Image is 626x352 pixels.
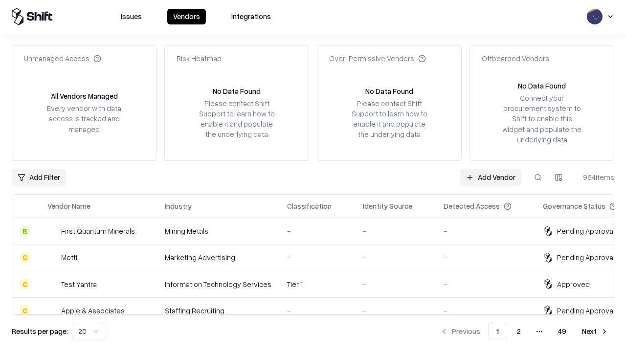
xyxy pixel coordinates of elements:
div: Classification [287,201,332,211]
div: Vendor Name [47,201,90,211]
div: - [444,279,527,289]
div: Approved [557,279,590,289]
nav: pagination [434,323,614,340]
div: Over-Permissive Vendors [329,53,426,64]
div: Offboarded Vendors [482,53,549,64]
div: Governance Status [543,201,605,211]
div: Identity Source [363,201,412,211]
div: Mining Metals [165,226,271,236]
div: Apple & Associates [61,306,125,316]
div: Pending Approval [557,226,615,236]
div: No Data Found [365,86,413,96]
div: No Data Found [213,86,261,96]
div: - [363,252,428,263]
button: Add Filter [12,169,66,186]
div: - [444,252,527,263]
div: Pending Approval [557,252,615,263]
div: 964 items [575,172,614,182]
button: Issues [115,9,148,24]
div: Marketing Advertising [165,252,271,263]
div: All Vendors Managed [51,91,118,101]
div: Motti [61,252,77,263]
div: Every vendor with data access is tracked and managed [44,103,125,134]
div: Pending Approval [557,306,615,316]
div: Industry [165,201,192,211]
img: Motti [47,253,57,263]
div: No Data Found [518,81,566,91]
div: - [444,306,527,316]
button: 1 [488,323,507,340]
div: Test Yantra [61,279,97,289]
button: Vendors [167,9,206,24]
div: Please contact Shift Support to learn how to enable it and populate the underlying data [196,98,277,140]
button: 2 [509,323,529,340]
div: - [363,279,428,289]
button: Integrations [225,9,277,24]
div: - [363,226,428,236]
div: Please contact Shift Support to learn how to enable it and populate the underlying data [349,98,430,140]
div: Information Technology Services [165,279,271,289]
div: Staffing Recruiting [165,306,271,316]
div: - [363,306,428,316]
a: Add Vendor [460,169,521,186]
div: - [287,226,347,236]
div: C [20,306,30,315]
div: C [20,279,30,289]
div: First Quantum Minerals [61,226,135,236]
p: Results per page: [12,326,68,336]
div: - [287,252,347,263]
div: - [287,306,347,316]
div: C [20,253,30,263]
button: Next [576,323,614,340]
div: B [20,226,30,236]
img: First Quantum Minerals [47,226,57,236]
button: 49 [550,323,574,340]
div: Detected Access [444,201,500,211]
div: Unmanaged Access [24,53,101,64]
div: - [444,226,527,236]
div: Tier 1 [287,279,347,289]
div: Connect your procurement system to Shift to enable this widget and populate the underlying data [501,93,582,145]
img: Apple & Associates [47,306,57,315]
img: Test Yantra [47,279,57,289]
div: Risk Heatmap [177,53,222,64]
